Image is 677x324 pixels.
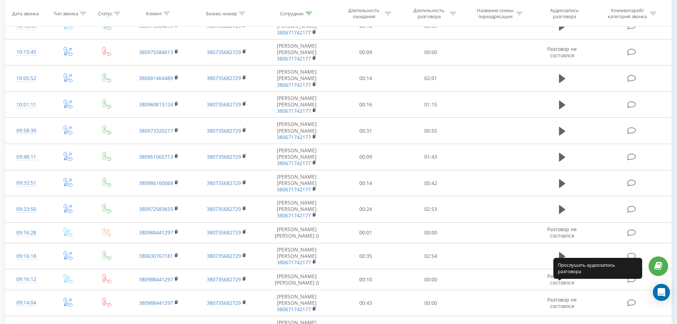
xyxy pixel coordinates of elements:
div: 09:16:18 [13,249,40,263]
div: 10:05:52 [13,71,40,85]
div: Клиент [146,10,162,16]
a: 380975584013 [139,49,173,55]
a: 380988441297 [139,299,173,306]
div: Статус [98,10,112,16]
td: 02:01 [398,65,463,92]
td: 01:15 [398,91,463,118]
td: 02:53 [398,196,463,223]
a: 380671742177 [277,81,311,88]
td: [PERSON_NAME] [PERSON_NAME] () [260,269,333,290]
a: 380735682729 [207,299,241,306]
a: 380671742177 [277,186,311,193]
a: 380735682729 [207,206,241,212]
td: 00:55 [398,118,463,144]
td: 00:00 [398,290,463,316]
div: Сотрудник [280,10,304,16]
td: [PERSON_NAME] [PERSON_NAME] [260,91,333,118]
a: 380681464489 [139,75,173,81]
td: 00:16 [333,91,398,118]
span: Разговор не состоялся [547,226,577,239]
td: 00:31 [333,118,398,144]
a: 380671742177 [277,306,311,313]
a: 380988441297 [139,229,173,236]
div: Длительность ожидания [345,7,383,20]
a: 380961065713 [139,153,173,160]
td: 00:14 [333,170,398,196]
div: Название схемы переадресации [476,7,514,20]
td: 00:14 [333,65,398,92]
div: 09:14:04 [13,296,40,310]
div: 09:16:28 [13,226,40,240]
td: [PERSON_NAME] [PERSON_NAME] [260,196,333,223]
div: Прослушать аудиозапись разговора [553,258,642,279]
td: [PERSON_NAME] [PERSON_NAME] [260,65,333,92]
a: 380671742177 [277,55,311,62]
a: 380986160068 [139,180,173,186]
td: 00:09 [333,39,398,65]
span: Разговор не состоялся [547,296,577,309]
td: 00:24 [333,196,398,223]
a: 380988441297 [139,276,173,283]
div: Тип звонка [54,10,78,16]
a: 380735682729 [207,180,241,186]
div: 10:15:45 [13,45,40,59]
a: 380735682729 [207,229,241,236]
div: 09:48:11 [13,150,40,164]
td: [PERSON_NAME] [PERSON_NAME] [260,290,333,316]
a: 380735682729 [207,153,241,160]
div: 09:16:12 [13,272,40,286]
a: 380735682729 [207,253,241,259]
td: [PERSON_NAME] [PERSON_NAME] [260,144,333,170]
td: 02:54 [398,243,463,269]
div: Дата звонка [12,10,39,16]
td: 00:09 [333,144,398,170]
div: Open Intercom Messenger [653,284,670,301]
td: 00:35 [333,243,398,269]
td: [PERSON_NAME] [PERSON_NAME] [260,170,333,196]
a: 380973320217 [139,127,173,134]
a: 380960815124 [139,101,173,108]
td: 00:10 [333,269,398,290]
a: 380735682729 [207,75,241,81]
a: 380735682729 [207,276,241,283]
div: 10:01:11 [13,98,40,112]
a: 380735682729 [207,127,241,134]
a: 380671742177 [277,212,311,219]
div: Длительность разговора [410,7,448,20]
td: [PERSON_NAME] [PERSON_NAME] [260,243,333,269]
a: 380972583655 [139,206,173,212]
div: Бизнес номер [206,10,237,16]
td: 00:01 [333,222,398,243]
td: 00:00 [398,269,463,290]
div: 09:23:50 [13,202,40,216]
a: 380671742177 [277,107,311,114]
span: Разговор не состоялся [547,273,577,286]
td: 00:43 [333,290,398,316]
td: 00:00 [398,222,463,243]
td: 00:00 [398,39,463,65]
a: 380630767181 [139,253,173,259]
td: [PERSON_NAME] [PERSON_NAME] [260,118,333,144]
td: 01:43 [398,144,463,170]
div: 09:32:51 [13,176,40,190]
td: [PERSON_NAME] [PERSON_NAME] () [260,222,333,243]
a: 380735682729 [207,101,241,108]
a: 380735682729 [207,49,241,55]
div: Комментарий/категория звонка [607,7,648,20]
div: 09:58:30 [13,124,40,138]
a: 380671742177 [277,134,311,140]
a: 380671742177 [277,29,311,36]
td: 00:42 [398,170,463,196]
td: [PERSON_NAME] [PERSON_NAME] [260,39,333,65]
span: Разговор не состоялся [547,46,577,59]
a: 380671742177 [277,160,311,166]
a: 380671742177 [277,259,311,266]
div: Аудиозапись разговора [541,7,587,20]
